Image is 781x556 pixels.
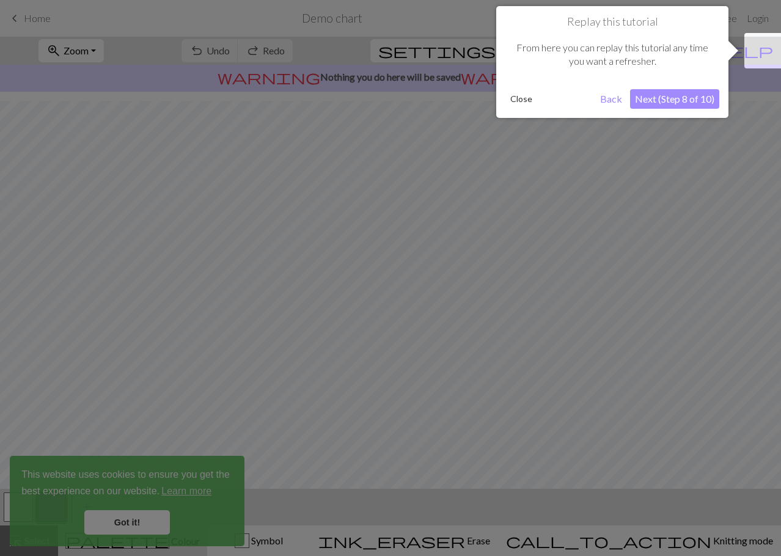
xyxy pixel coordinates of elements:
[630,89,719,109] button: Next (Step 8 of 10)
[505,90,537,108] button: Close
[496,6,728,118] div: Replay this tutorial
[505,15,719,29] h1: Replay this tutorial
[505,29,719,81] div: From here you can replay this tutorial any time you want a refresher.
[595,89,627,109] button: Back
